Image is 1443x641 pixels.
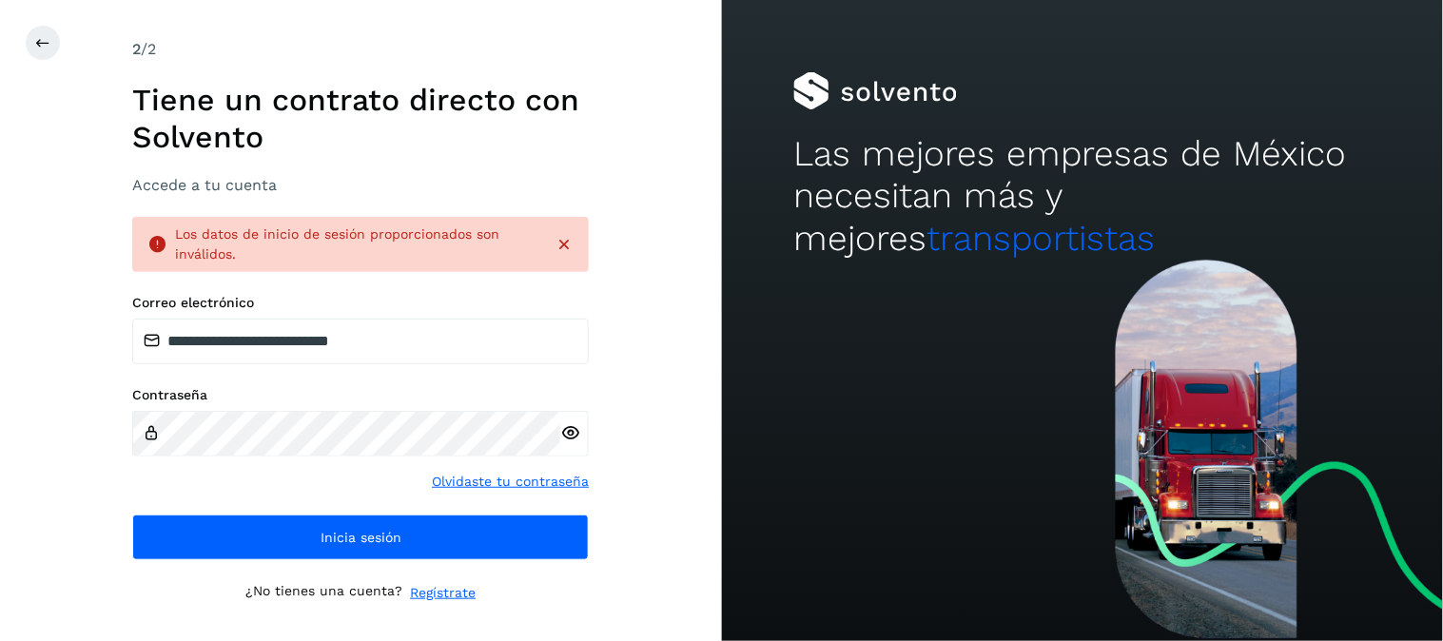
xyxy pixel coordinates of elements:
span: transportistas [926,218,1155,259]
p: ¿No tienes una cuenta? [245,583,402,603]
label: Contraseña [132,387,589,403]
button: Inicia sesión [132,515,589,560]
label: Correo electrónico [132,295,589,311]
h1: Tiene un contrato directo con Solvento [132,82,589,155]
h2: Las mejores empresas de México necesitan más y mejores [793,133,1371,260]
span: Inicia sesión [321,531,401,544]
h3: Accede a tu cuenta [132,176,589,194]
a: Regístrate [410,583,476,603]
div: Los datos de inicio de sesión proporcionados son inválidos. [175,224,539,264]
a: Olvidaste tu contraseña [432,472,589,492]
